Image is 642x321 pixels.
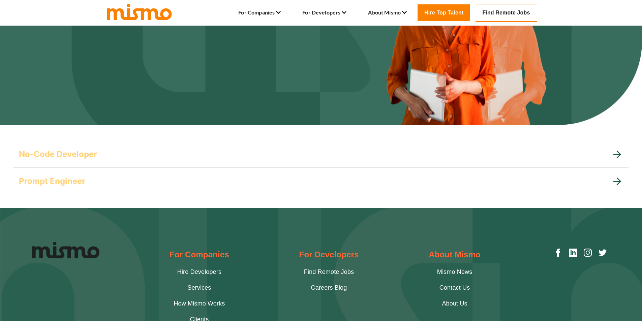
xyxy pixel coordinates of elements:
h2: For Companies [170,249,229,261]
img: Logo [32,242,99,258]
h5: Prompt Engineer [19,176,85,187]
li: For Developers [302,7,346,19]
a: Hire Top Talent [418,4,470,21]
div: Prompt Engineer [13,168,629,195]
a: Careers Blog [311,283,347,292]
h2: For Developers [299,249,359,261]
a: About Us [442,299,467,308]
li: For Companies [238,7,281,19]
a: Services [187,283,211,292]
a: Contact Us [439,283,470,292]
a: Find Remote Jobs [476,4,537,22]
div: No-Code Developer [13,141,629,168]
h2: About Mismo [429,249,481,261]
a: Find Remote Jobs [304,267,354,277]
a: Mismo News [437,267,472,277]
li: About Mismo [368,7,407,19]
h5: No-Code Developer [19,149,97,160]
a: Hire Developers [177,267,221,277]
img: logo [105,2,173,21]
a: How Mismo Works [174,299,225,308]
